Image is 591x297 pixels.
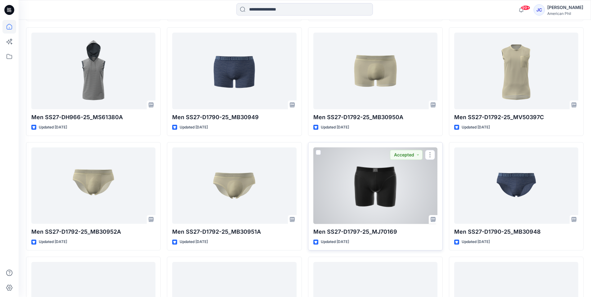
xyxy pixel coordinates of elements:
[180,124,208,131] p: Updated [DATE]
[313,227,437,236] p: Men SS27-D1797-25_MJ70169
[321,124,349,131] p: Updated [DATE]
[172,147,296,224] a: Men SS27-D1792-25_MB30951A
[454,147,578,224] a: Men SS27-D1790-25_MB30948
[547,11,583,16] div: American Phil
[172,113,296,122] p: Men SS27-D1790-25_MB30949
[313,147,437,224] a: Men SS27-D1797-25_MJ70169
[172,227,296,236] p: Men SS27-D1792-25_MB30951A
[39,124,67,131] p: Updated [DATE]
[31,227,155,236] p: Men SS27-D1792-25_MB30952A
[321,239,349,245] p: Updated [DATE]
[454,227,578,236] p: Men SS27-D1790-25_MB30948
[454,113,578,122] p: Men SS27-D1792-25_MV50397C
[462,124,490,131] p: Updated [DATE]
[313,33,437,109] a: Men SS27-D1792-25_MB30950A
[31,147,155,224] a: Men SS27-D1792-25_MB30952A
[31,113,155,122] p: Men SS27-DH966-25_MS61380A
[462,239,490,245] p: Updated [DATE]
[180,239,208,245] p: Updated [DATE]
[534,4,545,16] div: JC
[454,33,578,109] a: Men SS27-D1792-25_MV50397C
[172,33,296,109] a: Men SS27-D1790-25_MB30949
[39,239,67,245] p: Updated [DATE]
[313,113,437,122] p: Men SS27-D1792-25_MB30950A
[521,5,530,10] span: 99+
[31,33,155,109] a: Men SS27-DH966-25_MS61380A
[547,4,583,11] div: [PERSON_NAME]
